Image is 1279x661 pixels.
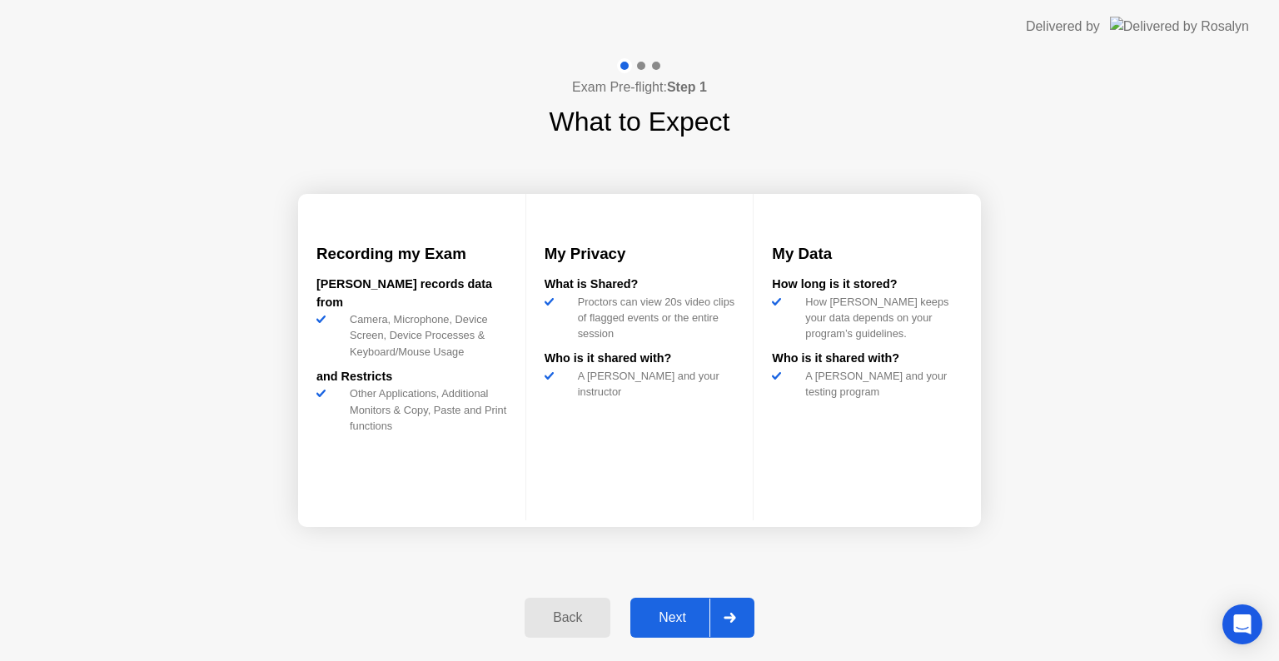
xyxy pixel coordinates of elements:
[545,350,735,368] div: Who is it shared with?
[316,242,507,266] h3: Recording my Exam
[1026,17,1100,37] div: Delivered by
[571,368,735,400] div: A [PERSON_NAME] and your instructor
[525,598,610,638] button: Back
[799,294,963,342] div: How [PERSON_NAME] keeps your data depends on your program’s guidelines.
[667,80,707,94] b: Step 1
[772,276,963,294] div: How long is it stored?
[571,294,735,342] div: Proctors can view 20s video clips of flagged events or the entire session
[545,276,735,294] div: What is Shared?
[343,385,507,434] div: Other Applications, Additional Monitors & Copy, Paste and Print functions
[316,368,507,386] div: and Restricts
[316,276,507,311] div: [PERSON_NAME] records data from
[1110,17,1249,36] img: Delivered by Rosalyn
[545,242,735,266] h3: My Privacy
[772,350,963,368] div: Who is it shared with?
[530,610,605,625] div: Back
[635,610,709,625] div: Next
[799,368,963,400] div: A [PERSON_NAME] and your testing program
[772,242,963,266] h3: My Data
[343,311,507,360] div: Camera, Microphone, Device Screen, Device Processes & Keyboard/Mouse Usage
[550,102,730,142] h1: What to Expect
[572,77,707,97] h4: Exam Pre-flight:
[630,598,754,638] button: Next
[1222,604,1262,644] div: Open Intercom Messenger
